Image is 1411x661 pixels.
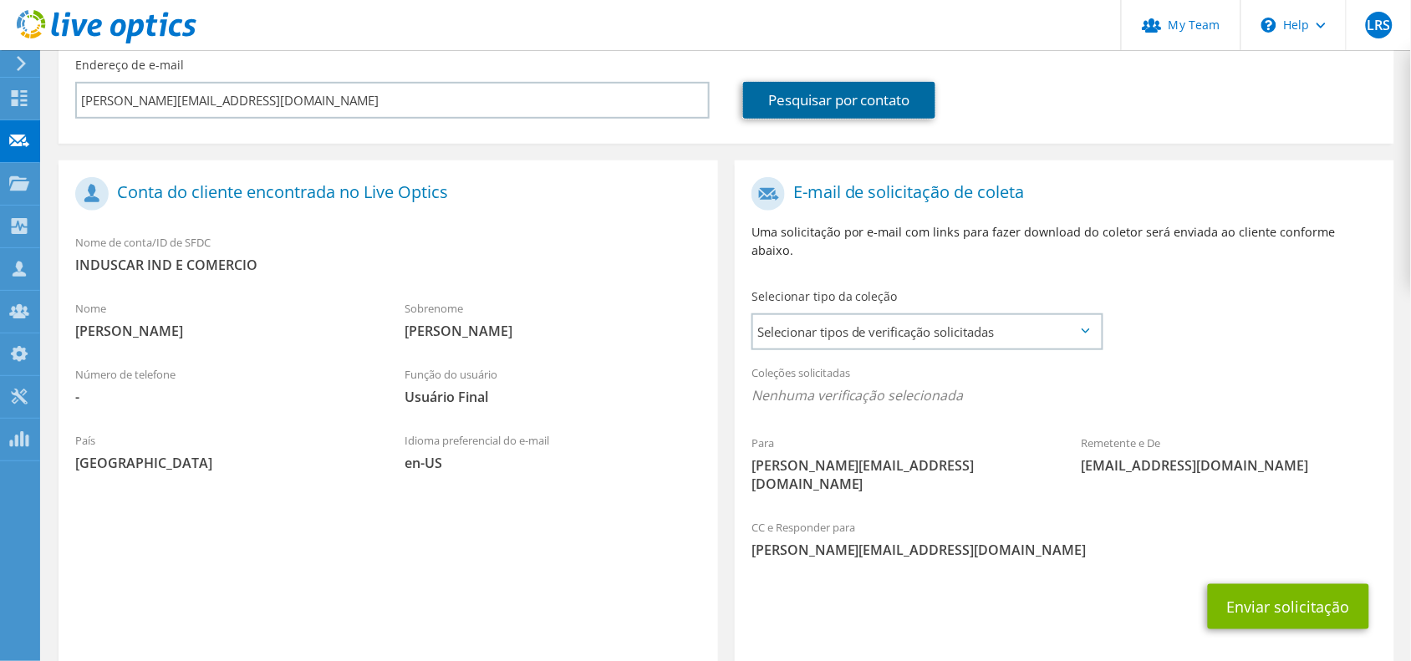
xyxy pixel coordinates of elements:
div: CC e Responder para [735,510,1394,567]
div: Remetente e De [1064,425,1393,483]
p: Uma solicitação por e-mail com links para fazer download do coletor será enviada ao cliente confo... [751,223,1378,260]
div: Número de telefone [59,357,388,414]
span: [PERSON_NAME] [405,322,700,340]
h1: E-mail de solicitação de coleta [751,177,1369,211]
span: [GEOGRAPHIC_DATA] [75,454,371,472]
div: Sobrenome [388,291,717,348]
h1: Conta do cliente encontrada no Live Optics [75,177,693,211]
div: Para [735,425,1064,501]
span: en-US [405,454,700,472]
a: Pesquisar por contato [743,82,935,119]
div: Idioma preferencial do e-mail [388,423,717,480]
label: Selecionar tipo da coleção [751,288,898,305]
div: Função do usuário [388,357,717,414]
span: [PERSON_NAME][EMAIL_ADDRESS][DOMAIN_NAME] [751,541,1378,559]
span: LRS [1366,12,1393,38]
svg: \n [1261,18,1276,33]
span: [PERSON_NAME][EMAIL_ADDRESS][DOMAIN_NAME] [751,456,1047,493]
label: Endereço de e-mail [75,57,184,74]
div: País [59,423,388,480]
span: Selecionar tipos de verificação solicitadas [753,315,1101,348]
button: Enviar solicitação [1208,584,1369,629]
div: Coleções solicitadas [735,355,1394,417]
span: [EMAIL_ADDRESS][DOMAIN_NAME] [1081,456,1377,475]
span: Usuário Final [405,388,700,406]
span: - [75,388,371,406]
span: INDUSCAR IND E COMERCIO [75,256,701,274]
div: Nome de conta/ID de SFDC [59,225,718,282]
span: Nenhuma verificação selecionada [751,386,1378,404]
div: Nome [59,291,388,348]
span: [PERSON_NAME] [75,322,371,340]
